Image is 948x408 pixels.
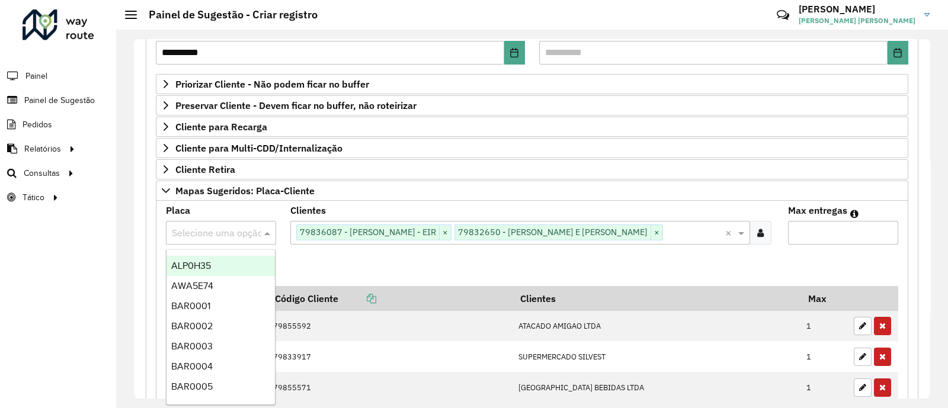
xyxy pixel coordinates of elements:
span: Painel [25,70,47,82]
span: Priorizar Cliente - Não podem ficar no buffer [175,79,369,89]
span: BAR0002 [171,321,213,331]
span: AWA5E74 [171,281,213,291]
label: Clientes [290,203,326,217]
th: Max [800,286,848,311]
span: BAR0005 [171,381,213,391]
td: SUPERMERCADO SILVEST [512,341,800,372]
label: Max entregas [788,203,847,217]
span: Cliente para Multi-CDD/Internalização [175,143,342,153]
span: Relatórios [24,143,61,155]
a: Preservar Cliente - Devem ficar no buffer, não roteirizar [156,95,908,115]
td: 1 [800,311,848,342]
button: Choose Date [888,41,908,65]
a: Mapas Sugeridos: Placa-Cliente [156,181,908,201]
span: Consultas [24,167,60,179]
td: [GEOGRAPHIC_DATA] BEBIDAS LTDA [512,372,800,403]
th: Clientes [512,286,800,311]
span: Cliente Retira [175,165,235,174]
a: Contato Rápido [770,2,796,28]
span: Clear all [725,226,735,240]
label: Placa [166,203,190,217]
a: Copiar [338,293,376,304]
a: Cliente Retira [156,159,908,179]
h2: Painel de Sugestão - Criar registro [137,8,318,21]
a: Priorizar Cliente - Não podem ficar no buffer [156,74,908,94]
span: 79832650 - [PERSON_NAME] E [PERSON_NAME] [455,225,651,239]
a: Cliente para Multi-CDD/Internalização [156,138,908,158]
button: Choose Date [504,41,525,65]
a: Cliente para Recarga [156,117,908,137]
span: 79836087 - [PERSON_NAME] - EIR [297,225,439,239]
span: ALP0H35 [171,261,211,271]
span: Preservar Cliente - Devem ficar no buffer, não roteirizar [175,101,417,110]
span: BAR0003 [171,341,213,351]
em: Máximo de clientes que serão colocados na mesma rota com os clientes informados [850,209,859,219]
h3: [PERSON_NAME] [799,4,915,15]
span: × [651,226,662,240]
ng-dropdown-panel: Options list [166,249,276,405]
span: × [439,226,451,240]
span: Tático [23,191,44,204]
td: 1 [800,341,848,372]
span: Painel de Sugestão [24,94,95,107]
span: BAR0001 [171,301,210,311]
td: 1 [800,372,848,403]
td: 79833917 [267,341,512,372]
span: Pedidos [23,118,52,131]
span: [PERSON_NAME] [PERSON_NAME] [799,15,915,26]
span: BAR0004 [171,361,213,371]
td: 79855592 [267,311,512,342]
th: Código Cliente [267,286,512,311]
span: Cliente para Recarga [175,122,267,131]
span: Mapas Sugeridos: Placa-Cliente [175,186,315,195]
td: 79855571 [267,372,512,403]
td: ATACADO AMIGAO LTDA [512,311,800,342]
